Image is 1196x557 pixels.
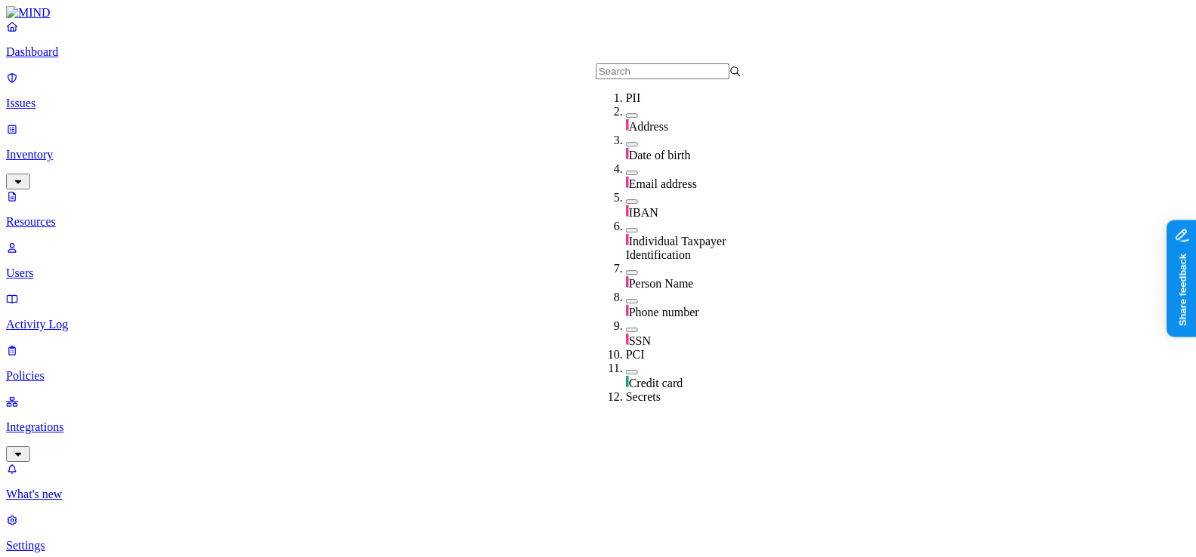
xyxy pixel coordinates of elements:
[626,205,629,217] img: pii-line
[6,343,1190,383] a: Policies
[6,71,1190,110] a: Issues
[626,390,772,404] div: Secrets
[629,120,668,133] span: Address
[626,233,629,245] img: pii-line
[6,513,1190,552] a: Settings
[626,304,629,316] img: pii-line
[629,206,658,219] span: IBAN
[626,91,772,105] div: PII
[6,539,1190,552] p: Settings
[626,235,726,261] span: Individual Taxpayer Identification
[6,148,1190,162] p: Inventory
[6,189,1190,229] a: Resources
[6,122,1190,187] a: Inventory
[6,20,1190,59] a: Dashboard
[626,147,629,159] img: pii-line
[6,241,1190,280] a: Users
[629,334,651,347] span: SSN
[629,306,699,319] span: Phone number
[6,488,1190,501] p: What's new
[596,63,729,79] input: Search
[6,395,1190,460] a: Integrations
[6,6,1190,20] a: MIND
[626,118,629,131] img: pii-line
[626,275,629,288] img: pii-line
[626,348,772,362] div: PCI
[626,176,629,188] img: pii-line
[629,149,691,162] span: Date of birth
[6,266,1190,280] p: Users
[6,369,1190,383] p: Policies
[6,292,1190,331] a: Activity Log
[6,318,1190,331] p: Activity Log
[629,377,683,389] span: Credit card
[6,45,1190,59] p: Dashboard
[626,375,629,387] img: pci-line
[629,177,697,190] span: Email address
[6,215,1190,229] p: Resources
[6,97,1190,110] p: Issues
[6,462,1190,501] a: What's new
[626,333,629,345] img: pii-line
[6,6,51,20] img: MIND
[629,277,694,290] span: Person Name
[6,420,1190,434] p: Integrations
